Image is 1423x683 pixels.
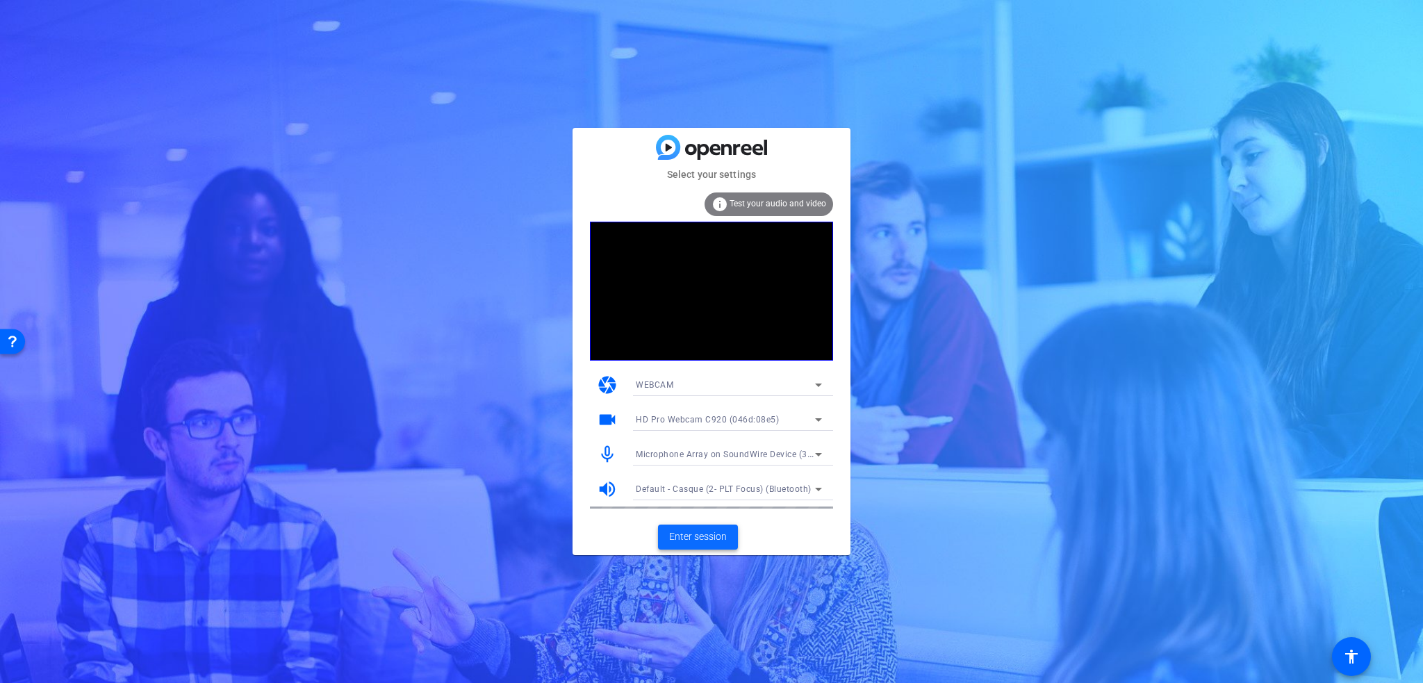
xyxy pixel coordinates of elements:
[656,135,767,159] img: blue-gradient.svg
[658,525,738,550] button: Enter session
[1343,648,1360,665] mat-icon: accessibility
[597,444,618,465] mat-icon: mic_none
[711,196,728,213] mat-icon: info
[669,529,727,544] span: Enter session
[597,375,618,395] mat-icon: camera
[636,415,779,425] span: HD Pro Webcam C920 (046d:08e5)
[730,199,826,208] span: Test your audio and video
[636,484,812,494] span: Default - Casque (2- PLT Focus) (Bluetooth)
[636,448,886,459] span: Microphone Array on SoundWire Device (3- SoundWire Audio)
[597,479,618,500] mat-icon: volume_up
[573,167,850,182] mat-card-subtitle: Select your settings
[636,380,673,390] span: WEBCAM
[597,409,618,430] mat-icon: videocam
